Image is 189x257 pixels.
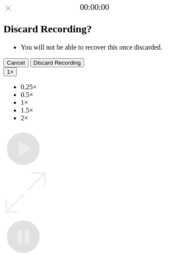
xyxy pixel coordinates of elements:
[3,67,17,76] button: 1×
[21,83,186,91] li: 0.25×
[30,58,85,67] button: Discard Recording
[7,69,10,75] span: 1
[21,91,186,99] li: 0.5×
[3,58,28,67] button: Cancel
[21,44,186,51] li: You will not be able to recover this once discarded.
[80,3,109,12] a: 00:00:00
[3,23,186,35] h2: Discard Recording?
[21,114,186,122] li: 2×
[21,99,186,107] li: 1×
[21,107,186,114] li: 1.5×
